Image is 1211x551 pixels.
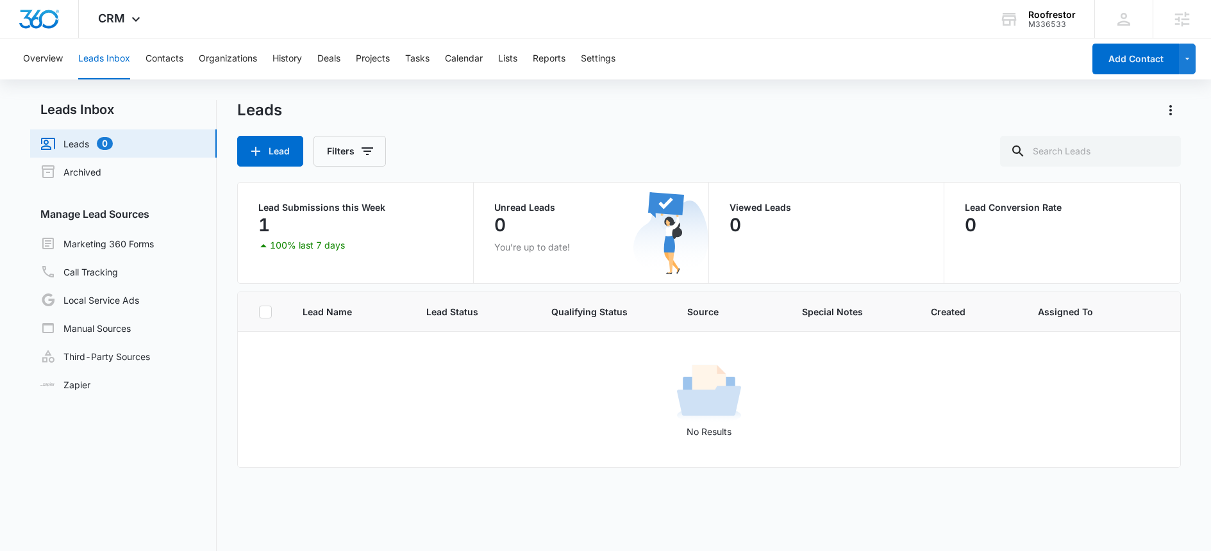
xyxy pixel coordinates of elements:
[498,38,517,79] button: Lists
[272,38,302,79] button: History
[581,38,615,79] button: Settings
[40,164,101,179] a: Archived
[687,305,772,318] span: Source
[258,215,270,235] p: 1
[23,38,63,79] button: Overview
[78,38,130,79] button: Leads Inbox
[1160,100,1181,120] button: Actions
[313,136,386,167] button: Filters
[98,12,125,25] span: CRM
[1000,136,1181,167] input: Search Leads
[533,38,565,79] button: Reports
[445,38,483,79] button: Calendar
[199,38,257,79] button: Organizations
[303,305,396,318] span: Lead Name
[30,100,217,119] h2: Leads Inbox
[40,292,139,308] a: Local Service Ads
[40,349,150,364] a: Third-Party Sources
[730,203,923,212] p: Viewed Leads
[730,215,741,235] p: 0
[33,33,141,44] div: Domain: [DOMAIN_NAME]
[677,361,741,425] img: No Results
[551,305,656,318] span: Qualifying Status
[146,38,183,79] button: Contacts
[237,136,303,167] button: Lead
[802,305,900,318] span: Special Notes
[405,38,430,79] button: Tasks
[1028,10,1076,20] div: account name
[494,203,688,212] p: Unread Leads
[21,21,31,31] img: logo_orange.svg
[965,215,976,235] p: 0
[40,136,113,151] a: Leads0
[270,241,345,250] p: 100% last 7 days
[258,203,452,212] p: Lead Submissions this Week
[356,38,390,79] button: Projects
[931,305,1006,318] span: Created
[40,236,154,251] a: Marketing 360 Forms
[237,101,282,120] h1: Leads
[128,74,138,85] img: tab_keywords_by_traffic_grey.svg
[35,74,45,85] img: tab_domain_overview_orange.svg
[36,21,63,31] div: v 4.0.25
[494,215,506,235] p: 0
[30,206,217,222] h3: Manage Lead Sources
[49,76,115,84] div: Domain Overview
[21,33,31,44] img: website_grey.svg
[142,76,216,84] div: Keywords by Traffic
[40,378,90,391] a: Zapier
[965,203,1159,212] p: Lead Conversion Rate
[1038,305,1093,318] span: Assigned To
[494,240,688,254] p: You’re up to date!
[1092,44,1179,74] button: Add Contact
[40,320,131,336] a: Manual Sources
[1028,20,1076,29] div: account id
[426,305,521,318] span: Lead Status
[40,264,118,279] a: Call Tracking
[238,425,1180,438] p: No Results
[317,38,340,79] button: Deals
